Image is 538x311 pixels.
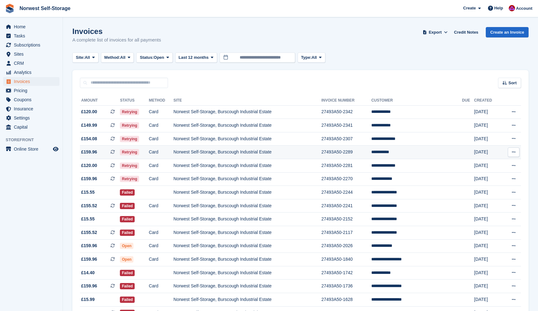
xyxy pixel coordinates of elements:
[474,239,501,253] td: [DATE]
[321,132,371,146] td: 27493A50-2307
[149,146,173,159] td: Card
[140,54,154,61] span: Status:
[149,226,173,240] td: Card
[81,149,97,155] span: £159.96
[14,68,52,77] span: Analytics
[179,54,209,61] span: Last 12 months
[298,53,325,63] button: Type: All
[173,119,321,132] td: Norwest Self-Storage, Burscough Industrial Estate
[321,213,371,226] td: 27493A50-2152
[173,159,321,173] td: Norwest Self-Storage, Burscough Industrial Estate
[3,22,59,31] a: menu
[311,54,317,61] span: All
[120,297,135,303] span: Failed
[120,163,139,169] span: Retrying
[81,256,97,263] span: £159.96
[173,132,321,146] td: Norwest Self-Storage, Burscough Industrial Estate
[321,226,371,240] td: 27493A50-2117
[14,22,52,31] span: Home
[321,159,371,173] td: 27493A50-2281
[486,27,529,37] a: Create an Invoice
[72,27,161,36] h1: Invoices
[3,50,59,58] a: menu
[81,216,95,222] span: £15.55
[120,96,149,106] th: Status
[14,31,52,40] span: Tasks
[429,29,442,36] span: Export
[474,146,501,159] td: [DATE]
[474,96,501,106] th: Created
[149,239,173,253] td: Card
[173,186,321,199] td: Norwest Self-Storage, Burscough Industrial Estate
[451,27,481,37] a: Credit Notes
[474,132,501,146] td: [DATE]
[14,50,52,58] span: Sites
[474,213,501,226] td: [DATE]
[120,230,135,236] span: Failed
[173,146,321,159] td: Norwest Self-Storage, Burscough Industrial Estate
[3,41,59,49] a: menu
[6,137,63,143] span: Storefront
[81,269,95,276] span: £14.40
[81,283,97,289] span: £159.96
[149,119,173,132] td: Card
[3,68,59,77] a: menu
[3,59,59,68] a: menu
[321,199,371,213] td: 27493A50-2241
[321,186,371,199] td: 27493A50-2244
[321,266,371,280] td: 27493A50-1742
[52,145,59,153] a: Preview store
[120,256,133,263] span: Open
[3,114,59,122] a: menu
[494,5,503,11] span: Help
[81,189,95,196] span: £15.55
[81,242,97,249] span: £159.96
[149,172,173,186] td: Card
[474,186,501,199] td: [DATE]
[3,95,59,104] a: menu
[3,77,59,86] a: menu
[462,96,474,106] th: Due
[173,96,321,106] th: Site
[173,280,321,293] td: Norwest Self-Storage, Burscough Industrial Estate
[173,172,321,186] td: Norwest Self-Storage, Burscough Industrial Estate
[173,266,321,280] td: Norwest Self-Storage, Burscough Industrial Estate
[81,229,97,236] span: £155.52
[474,253,501,266] td: [DATE]
[81,296,95,303] span: £15.99
[474,159,501,173] td: [DATE]
[17,3,73,14] a: Norwest Self-Storage
[474,172,501,186] td: [DATE]
[120,270,135,276] span: Failed
[120,243,133,249] span: Open
[81,108,97,115] span: £120.00
[474,105,501,119] td: [DATE]
[14,114,52,122] span: Settings
[149,253,173,266] td: Card
[173,293,321,307] td: Norwest Self-Storage, Burscough Industrial Estate
[149,105,173,119] td: Card
[14,123,52,131] span: Capital
[474,266,501,280] td: [DATE]
[14,77,52,86] span: Invoices
[120,54,126,61] span: All
[14,86,52,95] span: Pricing
[81,175,97,182] span: £159.96
[474,226,501,240] td: [DATE]
[104,54,120,61] span: Method:
[120,136,139,142] span: Retrying
[3,86,59,95] a: menu
[508,80,517,86] span: Sort
[321,239,371,253] td: 27493A50-2026
[474,199,501,213] td: [DATE]
[149,132,173,146] td: Card
[81,162,97,169] span: £120.00
[301,54,312,61] span: Type:
[120,109,139,115] span: Retrying
[81,203,97,209] span: £155.52
[149,96,173,106] th: Method
[173,253,321,266] td: Norwest Self-Storage, Burscough Industrial Estate
[14,145,52,153] span: Online Store
[509,5,515,11] img: Daniel Grensinger
[14,59,52,68] span: CRM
